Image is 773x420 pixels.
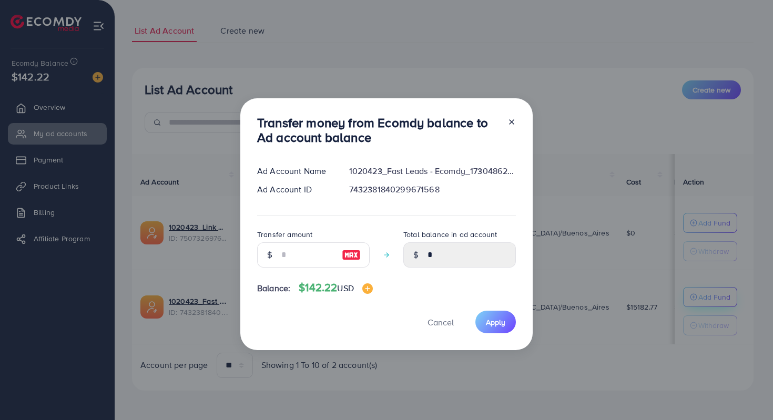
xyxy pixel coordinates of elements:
[257,282,290,294] span: Balance:
[257,229,312,240] label: Transfer amount
[249,165,341,177] div: Ad Account Name
[299,281,373,294] h4: $142.22
[341,183,524,196] div: 7432381840299671568
[257,115,499,146] h3: Transfer money from Ecomdy balance to Ad account balance
[428,316,454,328] span: Cancel
[486,317,505,327] span: Apply
[362,283,373,294] img: image
[403,229,497,240] label: Total balance in ad account
[249,183,341,196] div: Ad Account ID
[337,282,353,294] span: USD
[414,311,467,333] button: Cancel
[341,165,524,177] div: 1020423_Fast Leads - Ecomdy_1730486261237
[728,373,765,412] iframe: Chat
[475,311,516,333] button: Apply
[342,249,361,261] img: image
